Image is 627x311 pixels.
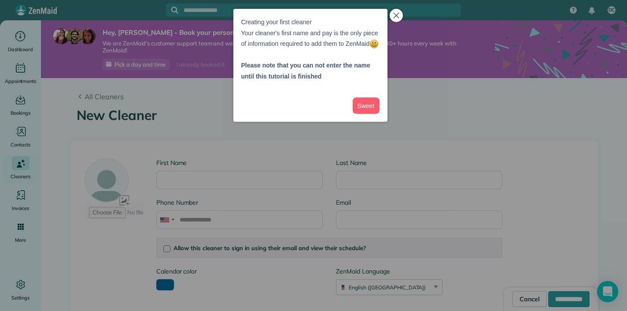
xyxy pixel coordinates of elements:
[369,39,379,49] img: :smiley:
[390,9,403,22] button: close,
[241,17,380,49] p: Creating your first cleaner Your cleaner's first name and pay is the only piece of information re...
[353,97,380,114] button: Sweet
[241,62,370,80] strong: Please note that you can not enter the name until this tutorial is finished
[233,9,387,122] div: Creating your first cleanerYour cleaner&amp;#39;s first name and pay is the only piece of informa...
